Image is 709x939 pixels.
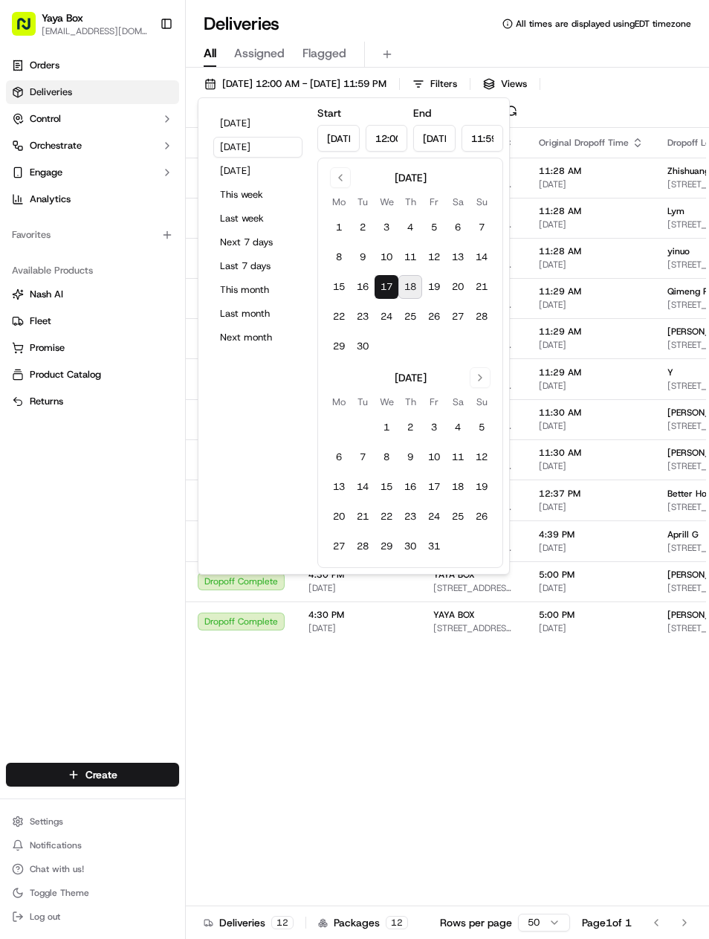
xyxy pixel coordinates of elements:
span: Filters [430,77,457,91]
span: 11:28 AM [539,165,644,177]
input: Date [317,125,360,152]
span: 11:29 AM [539,367,644,378]
button: 24 [422,505,446,529]
div: Packages [318,915,408,930]
button: 9 [351,245,375,269]
input: Date [413,125,456,152]
button: Fleet [6,309,179,333]
span: [DATE] [539,460,644,472]
th: Saturday [446,194,470,210]
button: 3 [422,416,446,439]
span: Lym [667,205,684,217]
th: Sunday [470,194,493,210]
button: 14 [351,475,375,499]
span: 11:29 AM [539,285,644,297]
button: 2 [398,416,422,439]
span: Log out [30,911,60,923]
button: 12 [470,445,493,469]
button: Returns [6,390,179,413]
span: YAYA BOX [433,609,475,621]
button: Promise [6,336,179,360]
button: 31 [422,535,446,558]
div: [DATE] [395,170,427,185]
button: 30 [351,335,375,358]
button: 29 [327,335,351,358]
th: Thursday [398,194,422,210]
button: 4 [446,416,470,439]
button: 13 [327,475,351,499]
span: [DATE] [539,219,644,230]
button: 8 [375,445,398,469]
button: 16 [351,275,375,299]
a: Analytics [6,187,179,211]
span: Flagged [302,45,346,62]
span: Fleet [30,314,51,328]
span: 11:29 AM [539,326,644,338]
label: End [413,106,431,120]
th: Monday [327,394,351,410]
p: Rows per page [440,915,512,930]
button: Go to next month [470,367,491,388]
th: Tuesday [351,194,375,210]
a: Orders [6,54,179,77]
th: Tuesday [351,394,375,410]
span: Product Catalog [30,368,101,381]
span: Orders [30,59,59,72]
h1: Deliveries [204,12,279,36]
button: 7 [351,445,375,469]
span: 4:30 PM [308,609,409,621]
div: Page 1 of 1 [582,915,632,930]
button: 3 [375,216,398,239]
span: Deliveries [30,85,72,99]
span: [DATE] [539,339,644,351]
button: 15 [327,275,351,299]
span: 5:00 PM [539,569,644,581]
button: Notifications [6,835,179,856]
span: 5:00 PM [539,609,644,621]
button: 30 [398,535,422,558]
span: 4:39 PM [539,529,644,541]
span: [DATE] [308,622,409,634]
button: [DATE] [213,161,302,181]
button: This month [213,280,302,300]
div: Deliveries [204,915,294,930]
button: 26 [470,505,493,529]
a: Promise [12,341,173,355]
span: Create [85,767,117,782]
button: Refresh [501,100,522,121]
button: Go to previous month [330,167,351,188]
button: 10 [422,445,446,469]
span: Promise [30,341,65,355]
span: Control [30,112,61,126]
input: Time [462,125,504,152]
button: 9 [398,445,422,469]
span: [DATE] [539,259,644,271]
button: Orchestrate [6,134,179,158]
span: [DATE] [308,582,409,594]
button: [DATE] [213,137,302,158]
button: 6 [327,445,351,469]
span: Aprill G [667,529,699,541]
span: [DATE] [539,622,644,634]
span: Chat with us! [30,863,84,875]
button: 4 [398,216,422,239]
th: Wednesday [375,194,398,210]
th: Friday [422,194,446,210]
label: Start [317,106,341,120]
button: [DATE] [213,113,302,134]
button: This week [213,184,302,205]
button: 11 [398,245,422,269]
span: Nash AI [30,288,63,301]
span: Settings [30,816,63,827]
div: Favorites [6,223,179,247]
button: 26 [422,305,446,329]
span: Analytics [30,193,71,206]
a: Nash AI [12,288,173,301]
button: Create [6,763,179,787]
button: 22 [375,505,398,529]
button: Last 7 days [213,256,302,277]
button: Next month [213,327,302,348]
span: 11:30 AM [539,447,644,459]
button: Engage [6,161,179,184]
button: 18 [398,275,422,299]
